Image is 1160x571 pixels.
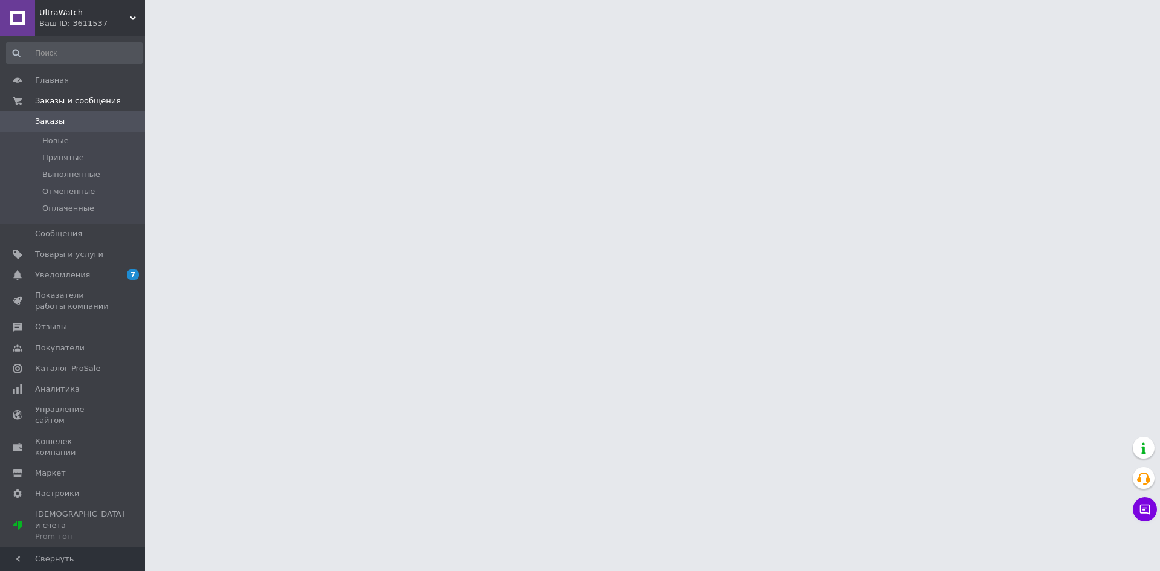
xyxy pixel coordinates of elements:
[35,249,103,260] span: Товары и услуги
[35,95,121,106] span: Заказы и сообщения
[35,343,85,353] span: Покупатели
[42,169,100,180] span: Выполненные
[42,203,94,214] span: Оплаченные
[35,384,80,395] span: Аналитика
[35,363,100,374] span: Каталог ProSale
[35,468,66,479] span: Маркет
[35,116,65,127] span: Заказы
[35,509,124,542] span: [DEMOGRAPHIC_DATA] и счета
[35,75,69,86] span: Главная
[42,135,69,146] span: Новые
[35,488,79,499] span: Настройки
[35,269,90,280] span: Уведомления
[35,228,82,239] span: Сообщения
[35,290,112,312] span: Показатели работы компании
[35,321,67,332] span: Отзывы
[42,186,95,197] span: Отмененные
[42,152,84,163] span: Принятые
[35,404,112,426] span: Управление сайтом
[1133,497,1157,521] button: Чат с покупателем
[6,42,143,64] input: Поиск
[127,269,139,280] span: 7
[35,531,124,542] div: Prom топ
[35,436,112,458] span: Кошелек компании
[39,7,130,18] span: UltraWatch
[39,18,145,29] div: Ваш ID: 3611537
